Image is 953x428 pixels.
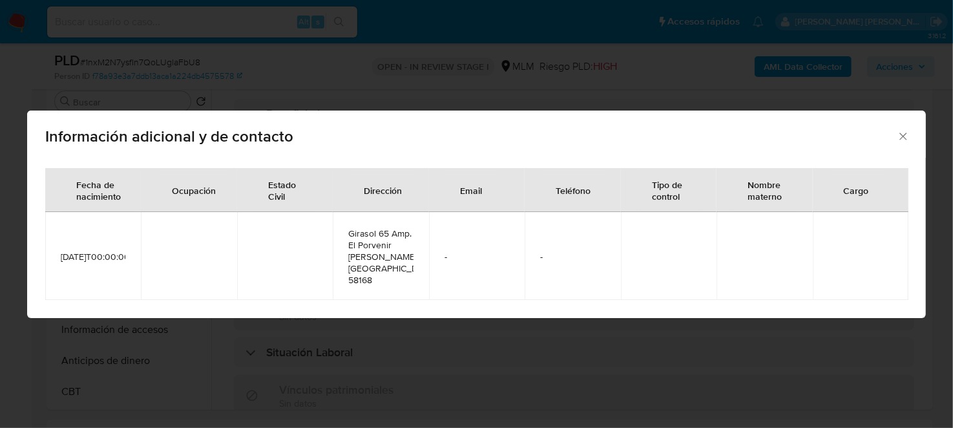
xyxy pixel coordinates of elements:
[45,129,897,144] span: Información adicional y de contacto
[156,175,231,206] div: Ocupación
[348,175,417,206] div: Dirección
[61,169,136,211] div: Fecha de nacimiento
[828,175,885,206] div: Cargo
[897,130,908,142] button: Cerrar
[540,251,605,262] span: -
[445,175,497,206] div: Email
[732,169,797,211] div: Nombre materno
[253,169,317,211] div: Estado Civil
[348,228,413,286] span: Girasol 65 Amp. El Porvenir [PERSON_NAME], [GEOGRAPHIC_DATA] 58168
[61,251,125,262] span: [DATE]T00:00:00.000Z
[636,169,701,211] div: Tipo de control
[445,251,509,262] span: -
[540,175,606,206] div: Teléfono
